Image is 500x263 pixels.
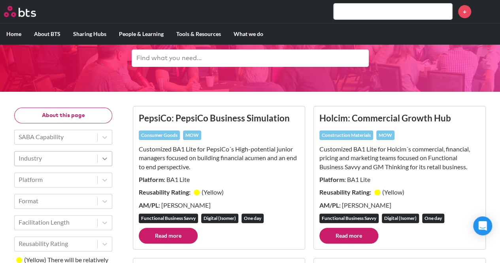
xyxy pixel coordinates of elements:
[201,214,238,223] div: Digital (Isomer)
[139,131,180,140] div: Consumer Goods
[139,176,164,183] strong: Platform
[4,6,36,17] img: BTS Logo
[319,201,339,209] strong: AM/PL
[14,108,112,123] button: About this page
[319,112,480,124] h3: Holcim: Commercial Growth Hub
[242,214,264,223] div: One day
[422,214,444,223] div: One day
[319,176,344,183] strong: Platform
[202,188,224,196] small: ( Yellow )
[319,145,480,171] p: Customized BA1 Lite for Holcim´s commercial, financial, pricing and marketing teams ​focused on F...
[458,5,471,18] a: +
[139,201,158,209] strong: AM/PL
[319,201,480,210] p: : [PERSON_NAME]
[67,24,113,44] label: Sharing Hubs
[477,2,496,21] img: Mario Montino
[477,2,496,21] a: Profile
[319,131,373,140] div: Construction Materials
[139,145,299,171] p: Customized BA1 Lite for PepsiCo´s High-potential junior managers focused on building financial ac...
[113,24,170,44] label: People & Learning
[132,49,369,67] input: Find what you need...
[139,188,192,196] strong: Reusability Rating:
[227,24,270,44] label: What we do
[170,24,227,44] label: Tools & Resources
[319,214,379,223] div: Functional Business Savvy
[319,175,480,184] p: : BA1 Lite
[473,216,492,235] div: Open Intercom Messenger
[139,175,299,184] p: : BA1 Lite
[376,131,394,140] div: MOW
[382,188,404,196] small: ( Yellow )
[139,112,299,124] h3: PepsiCo: PepsiCo Business Simulation
[4,6,51,17] a: Go home
[28,24,67,44] label: About BTS
[139,201,299,210] p: : [PERSON_NAME]
[319,228,378,244] a: Read more
[382,214,419,223] div: Digital (Isomer)
[139,214,198,223] div: Functional Business Savvy
[139,228,198,244] a: Read more
[319,188,372,196] strong: Reusability Rating:
[183,131,201,140] div: MOW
